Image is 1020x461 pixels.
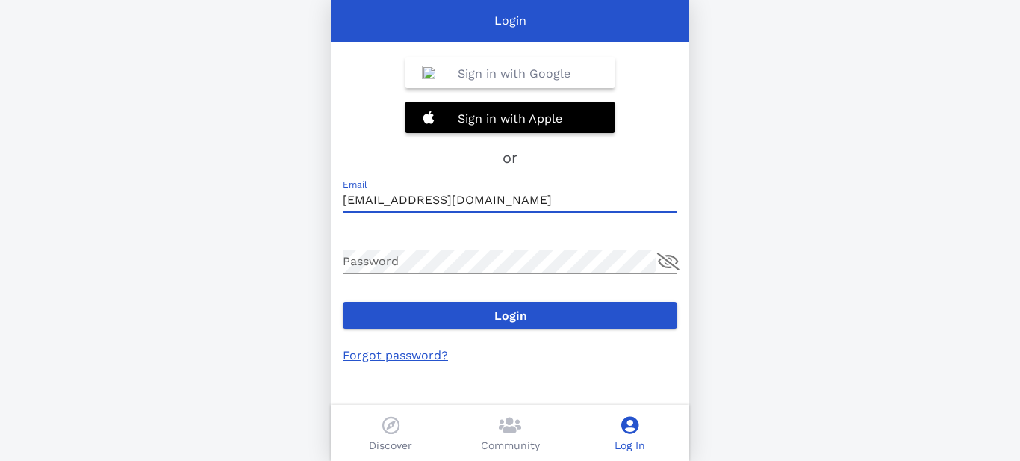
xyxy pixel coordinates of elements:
p: Login [494,12,526,30]
p: Discover [369,438,412,454]
button: append icon [657,253,680,270]
span: Login [355,309,665,323]
a: Forgot password? [343,348,448,362]
p: Community [481,438,540,454]
b: Sign in with Apple [458,111,562,126]
p: Log In [615,438,645,454]
button: Login [343,302,677,329]
img: 20201228132320%21Apple_logo_white.svg [422,111,435,124]
img: Google_%22G%22_Logo.svg [422,66,435,79]
b: Sign in with Google [458,66,570,81]
h3: or [503,146,517,170]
